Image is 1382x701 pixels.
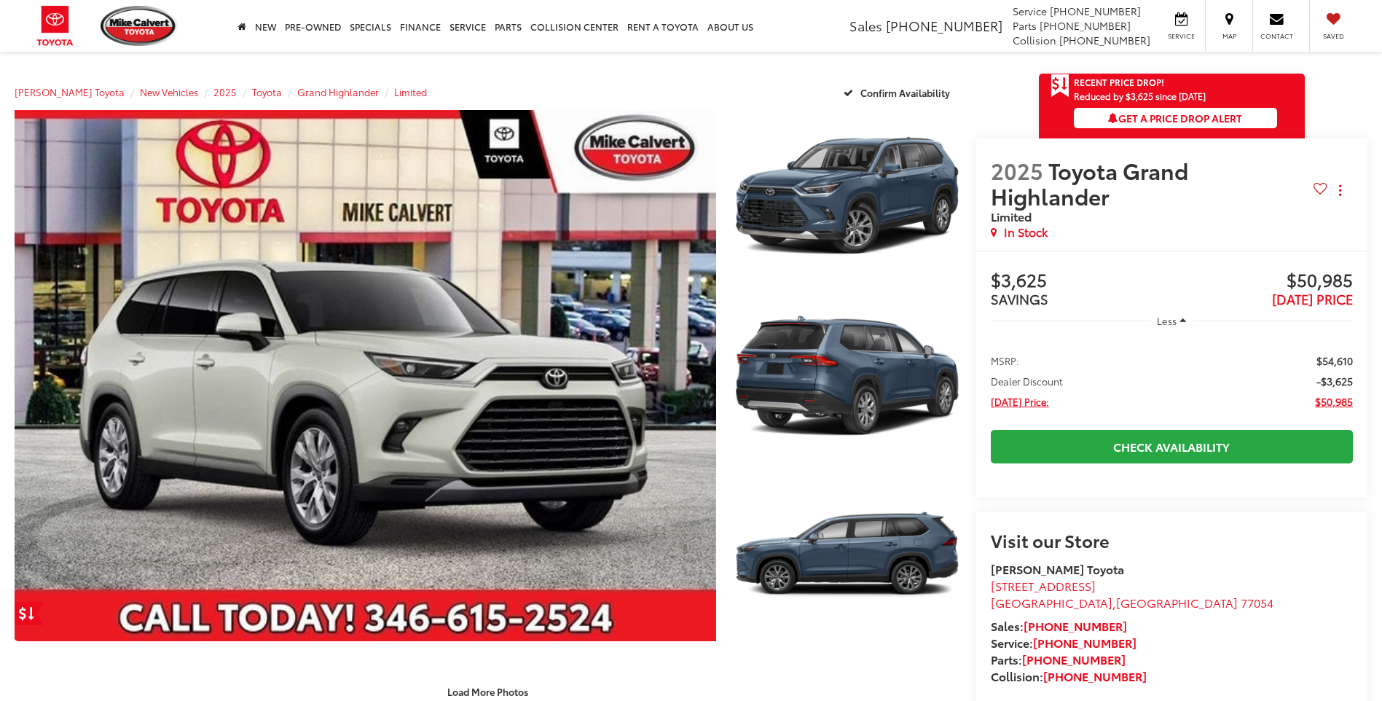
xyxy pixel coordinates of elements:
a: Expand Photo 0 [15,110,716,641]
span: Reduced by $3,625 since [DATE] [1074,91,1277,101]
a: Grand Highlander [297,85,379,98]
span: Get a Price Drop Alert [1108,111,1242,125]
span: [PHONE_NUMBER] [1050,4,1141,18]
span: Toyota Grand Highlander [991,154,1188,211]
a: [PHONE_NUMBER] [1043,667,1147,684]
a: Get Price Drop Alert Recent Price Drop! [1039,74,1305,91]
span: 77054 [1241,594,1273,611]
a: [PHONE_NUMBER] [1022,651,1126,667]
img: 2025 Toyota Grand Highlander Limited [730,468,964,643]
span: dropdown dots [1339,184,1341,196]
strong: Sales: [991,617,1127,634]
span: Parts [1013,18,1037,33]
span: Limited [991,208,1032,224]
strong: Collision: [991,667,1147,684]
button: Confirm Availability [836,79,962,105]
span: $3,625 [991,270,1172,292]
span: , [991,594,1273,611]
span: Less [1157,314,1177,327]
span: [PHONE_NUMBER] [1059,33,1150,47]
span: [GEOGRAPHIC_DATA] [1116,594,1238,611]
img: 2025 Toyota Grand Highlander Limited [730,108,964,283]
span: Service [1013,4,1047,18]
span: -$3,625 [1316,374,1353,388]
span: Get Price Drop Alert [1051,74,1069,98]
span: Saved [1317,31,1349,41]
span: Contact [1260,31,1293,41]
a: Check Availability [991,430,1353,463]
button: Actions [1327,178,1353,203]
span: [GEOGRAPHIC_DATA] [991,594,1112,611]
button: Less [1150,308,1194,334]
a: New Vehicles [140,85,198,98]
a: [PERSON_NAME] Toyota [15,85,125,98]
span: Recent Price Drop! [1074,76,1164,88]
img: 2025 Toyota Grand Highlander Limited [730,288,964,463]
a: [PHONE_NUMBER] [1024,617,1127,634]
span: [PHONE_NUMBER] [886,16,1002,35]
img: Mike Calvert Toyota [101,6,178,46]
span: $50,985 [1315,394,1353,409]
img: 2025 Toyota Grand Highlander Limited [7,107,723,644]
a: Expand Photo 1 [732,110,961,282]
a: Expand Photo 3 [732,469,961,641]
span: $54,610 [1316,353,1353,368]
a: Limited [394,85,427,98]
strong: Parts: [991,651,1126,667]
span: [DATE] PRICE [1272,289,1353,308]
span: In Stock [1004,224,1048,240]
a: [STREET_ADDRESS] [GEOGRAPHIC_DATA],[GEOGRAPHIC_DATA] 77054 [991,577,1273,611]
span: Service [1165,31,1198,41]
span: Confirm Availability [860,86,950,99]
a: [PHONE_NUMBER] [1033,634,1136,651]
span: MSRP: [991,353,1019,368]
a: Toyota [252,85,282,98]
span: [PHONE_NUMBER] [1040,18,1131,33]
span: Dealer Discount [991,374,1063,388]
span: [DATE] Price: [991,394,1049,409]
span: Collision [1013,33,1056,47]
h2: Visit our Store [991,530,1353,549]
span: Sales [849,16,882,35]
strong: Service: [991,634,1136,651]
a: Get Price Drop Alert [15,602,44,625]
span: Map [1213,31,1245,41]
span: [STREET_ADDRESS] [991,577,1096,594]
span: 2025 [991,154,1043,186]
span: SAVINGS [991,289,1048,308]
span: $50,985 [1171,270,1353,292]
strong: [PERSON_NAME] Toyota [991,560,1124,577]
a: Expand Photo 2 [732,290,961,462]
a: 2025 [213,85,237,98]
